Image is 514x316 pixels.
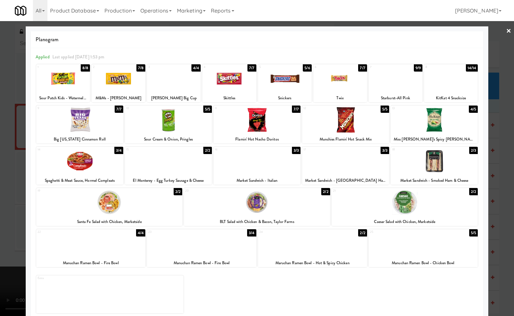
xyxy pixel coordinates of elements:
[36,35,478,45] span: Planogram
[93,64,119,70] div: 2
[136,229,145,237] div: 4/4
[37,218,181,226] div: Santa Fe Salad with Chicken, Marketside
[303,135,388,143] div: Munchies Flamin' Hot Snack Mix
[333,218,477,226] div: Caesar Salad with Chicken, Marketside
[424,94,478,102] div: KitKat 4 Snacksize
[258,259,367,267] div: Maruchan Ramen Bowl - Hot & Spicy Chicken
[303,64,311,72] div: 5/6
[292,147,300,154] div: 3/3
[36,188,182,226] div: 192/2Santa Fe Salad with Chicken, Marketside
[37,176,122,185] div: Spaghetti & Meat Sauce, Hormel Compleats
[302,176,389,185] div: Market Sandwich - [GEOGRAPHIC_DATA] Havarti
[81,64,90,72] div: 8/8
[391,135,478,143] div: Miss [PERSON_NAME]'s Spicy [PERSON_NAME] Pickle
[292,106,300,113] div: 7/7
[38,106,80,111] div: 9
[37,94,89,102] div: Sour Patch Kids - Watermelon
[147,229,256,267] div: 233/4Manuchan Ramen Bowl - Fire Bowl
[148,229,202,235] div: 23
[392,147,434,152] div: 18
[36,64,90,102] div: 18/8Sour Patch Kids - Watermelon
[148,64,174,70] div: 3
[302,106,389,143] div: 125/5Munchies Flamin' Hot Snack Mix
[36,135,123,143] div: Big [US_STATE] Cinnamon Roll
[315,64,340,70] div: 6
[391,106,478,143] div: 134/5Miss [PERSON_NAME]'s Spicy [PERSON_NAME] Pickle
[202,94,256,102] div: Skittles
[125,147,212,185] div: 152/2El Monterey - Egg Turkey Sausage & Cheese
[36,176,123,185] div: Spaghetti & Meat Sauce, Hormel Compleats
[370,259,477,267] div: Manuchan Ramen Bowl - Chicken Bowl
[92,94,145,102] div: M&Ms - [PERSON_NAME]
[332,188,478,226] div: 212/2Caesar Salad with Chicken, Marketside
[38,188,109,194] div: 19
[392,135,477,143] div: Miss [PERSON_NAME]'s Spicy [PERSON_NAME] Pickle
[147,64,201,102] div: 34/4[PERSON_NAME] Big Cup
[15,5,26,16] img: Micromart
[506,21,511,42] a: ×
[203,147,212,154] div: 2/2
[36,94,90,102] div: Sour Patch Kids - Watermelon
[259,64,285,70] div: 5
[358,229,367,237] div: 2/2
[37,259,144,267] div: Manuchan Ramen Bowl - Fire Bowl
[36,218,182,226] div: Santa Fe Salad with Chicken, Marketside
[214,135,300,143] div: Flamin' Hot Nacho Doritos
[174,188,182,195] div: 2/2
[36,275,184,313] div: Extra
[303,147,346,152] div: 17
[214,135,300,143] div: Flamin' Hot Nacho Doritos
[258,64,312,102] div: 55/6Snickers
[214,176,300,185] div: Market Sandwich - Italian
[370,229,423,235] div: 25
[247,64,256,72] div: 7/7
[125,135,212,143] div: Sour Cream & Onion, Pringles
[414,64,422,72] div: 9/9
[36,229,145,267] div: 224/4Manuchan Ramen Bowl - Fire Bowl
[303,176,388,185] div: Market Sandwich - [GEOGRAPHIC_DATA] Havarti
[469,188,478,195] div: 2/2
[38,275,110,281] div: Extra
[391,147,478,185] div: 182/3Market Sandwich - Smoked Ham & Cheese
[185,218,329,226] div: BLT Salad with Chicken & Bacon, Taylor Farms
[321,188,330,195] div: 2/2
[370,94,421,102] div: Starburst-All Pink
[469,229,478,237] div: 5/5
[36,54,50,60] span: Applied
[425,64,451,70] div: 8
[333,188,405,194] div: 21
[136,64,145,72] div: 7/8
[370,64,396,70] div: 7
[247,229,256,237] div: 3/4
[369,94,422,102] div: Starburst-All Pink
[203,94,255,102] div: Skittles
[202,64,256,102] div: 47/7Skittles
[313,64,367,102] div: 67/7Twix
[148,259,255,267] div: Manuchan Ramen Bowl - Fire Bowl
[147,94,201,102] div: [PERSON_NAME] Big Cup
[115,106,123,113] div: 7/7
[125,176,212,185] div: El Monterey - Egg Turkey Sausage & Cheese
[214,176,300,185] div: Market Sandwich - Italian
[314,94,366,102] div: Twix
[38,64,63,70] div: 1
[126,147,168,152] div: 15
[303,106,346,111] div: 12
[215,106,257,111] div: 11
[184,188,330,226] div: 202/2BLT Salad with Chicken & Bacon, Taylor Farms
[259,94,311,102] div: Snickers
[369,259,478,267] div: Manuchan Ramen Bowl - Chicken Bowl
[52,54,104,60] span: Last applied [DATE] 1:53 pm
[92,64,145,102] div: 27/8M&Ms - [PERSON_NAME]
[369,229,478,267] div: 255/5Manuchan Ramen Bowl - Chicken Bowl
[126,176,211,185] div: El Monterey - Egg Turkey Sausage & Cheese
[126,106,168,111] div: 10
[125,106,212,143] div: 105/5Sour Cream & Onion, Pringles
[114,147,123,154] div: 3/4
[369,64,422,102] div: 79/9Starburst-All Pink
[258,94,312,102] div: Snickers
[302,147,389,185] div: 173/3Market Sandwich - [GEOGRAPHIC_DATA] Havarti
[469,106,478,113] div: 4/5
[358,64,367,72] div: 7/7
[191,64,201,72] div: 4/4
